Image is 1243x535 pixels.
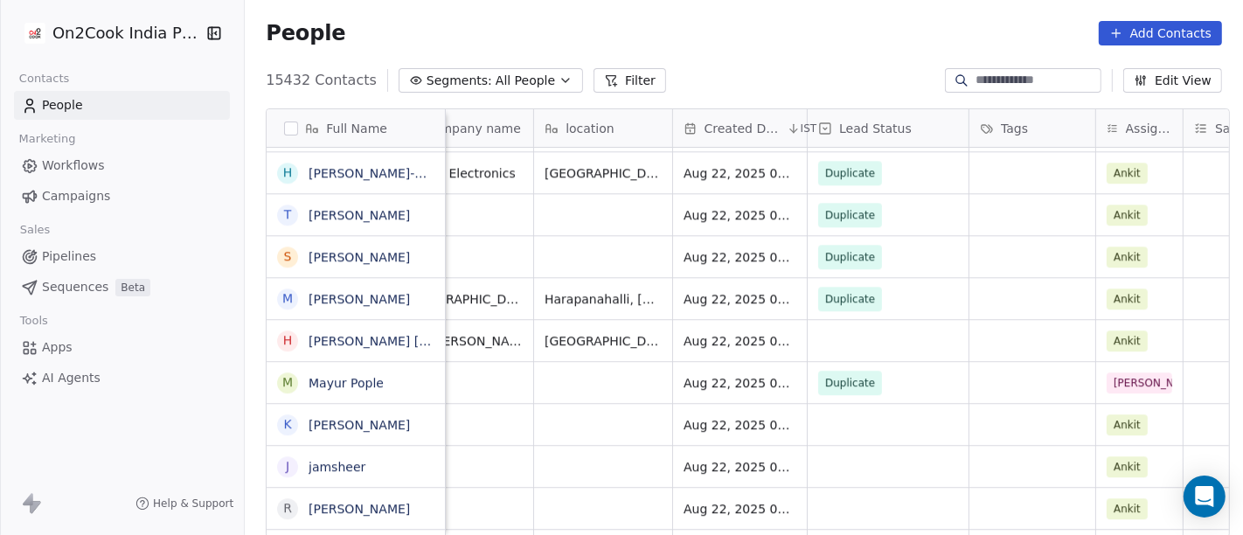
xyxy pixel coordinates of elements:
[684,290,796,308] span: Aug 22, 2025 03:24 PM
[14,91,230,120] a: People
[309,334,516,348] a: [PERSON_NAME] [PERSON_NAME]
[42,278,108,296] span: Sequences
[1107,372,1172,393] span: [PERSON_NAME]
[14,182,230,211] a: Campaigns
[684,458,796,476] span: Aug 22, 2025 03:18 PM
[283,499,292,518] div: R
[684,164,796,182] span: Aug 22, 2025 03:34 PM
[825,248,875,266] span: Duplicate
[705,120,783,137] span: Created Date
[266,70,377,91] span: 15432 Contacts
[283,331,293,350] div: H
[801,122,817,135] span: IST
[14,242,230,271] a: Pipelines
[545,290,662,308] span: Harapanahalli, [GEOGRAPHIC_DATA] 583131
[42,96,83,115] span: People
[1184,476,1226,518] div: Open Intercom Messenger
[24,23,45,44] img: on2cook%20logo-04%20copy.jpg
[1123,68,1222,93] button: Edit View
[1099,21,1222,45] button: Add Contacts
[282,289,293,308] div: M
[284,247,292,266] div: S
[309,418,410,432] a: [PERSON_NAME]
[825,290,875,308] span: Duplicate
[284,205,292,224] div: T
[1107,288,1148,309] span: Ankit
[684,248,796,266] span: Aug 22, 2025 03:29 PM
[825,164,875,182] span: Duplicate
[1107,247,1148,267] span: Ankit
[825,374,875,392] span: Duplicate
[42,369,101,387] span: AI Agents
[1001,120,1028,137] span: Tags
[153,497,233,511] span: Help & Support
[12,308,55,334] span: Tools
[1107,205,1148,226] span: Ankit
[326,120,387,137] span: Full Name
[11,66,77,92] span: Contacts
[1107,498,1148,519] span: Ankit
[969,109,1095,147] div: Tags
[566,120,615,137] span: location
[534,109,672,147] div: location
[673,109,807,147] div: Created DateIST
[52,22,201,45] span: On2Cook India Pvt. Ltd.
[11,126,83,152] span: Marketing
[42,156,105,175] span: Workflows
[135,497,233,511] a: Help & Support
[42,187,110,205] span: Campaigns
[1107,456,1148,477] span: Ankit
[12,217,58,243] span: Sales
[405,164,523,182] span: Nirmal Electronics
[684,332,796,350] span: Aug 22, 2025 03:23 PM
[14,333,230,362] a: Apps
[309,502,410,516] a: [PERSON_NAME]
[684,374,796,392] span: Aug 22, 2025 03:20 PM
[309,292,410,306] a: [PERSON_NAME]
[14,151,230,180] a: Workflows
[14,273,230,302] a: SequencesBeta
[21,18,193,48] button: On2Cook India Pvt. Ltd.
[427,72,492,90] span: Segments:
[594,68,666,93] button: Filter
[545,332,662,350] span: [GEOGRAPHIC_DATA]
[309,208,410,222] a: [PERSON_NAME]
[426,120,521,137] span: company name
[309,166,525,180] a: [PERSON_NAME]-Nirmal Electronics
[283,163,293,182] div: H
[266,20,345,46] span: People
[684,500,796,518] span: Aug 22, 2025 03:12 PM
[286,457,289,476] div: j
[42,247,96,266] span: Pipelines
[309,460,365,474] a: jamsheer
[1107,163,1148,184] span: Ankit
[545,164,662,182] span: [GEOGRAPHIC_DATA]
[309,376,384,390] a: Mayur Pople
[284,415,292,434] div: k
[309,250,410,264] a: [PERSON_NAME]
[684,416,796,434] span: Aug 22, 2025 03:20 PM
[839,120,912,137] span: Lead Status
[1096,109,1183,147] div: Assignee
[405,332,523,350] span: Mrs [PERSON_NAME]
[14,364,230,393] a: AI Agents
[1107,414,1148,435] span: Ankit
[405,290,523,308] span: [GEOGRAPHIC_DATA]
[684,206,796,224] span: Aug 22, 2025 03:29 PM
[825,206,875,224] span: Duplicate
[808,109,969,147] div: Lead Status
[1126,120,1172,137] span: Assignee
[42,338,73,357] span: Apps
[496,72,555,90] span: All People
[115,279,150,296] span: Beta
[282,373,293,392] div: M
[267,109,445,147] div: Full Name
[394,109,533,147] div: company name
[1107,330,1148,351] span: Ankit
